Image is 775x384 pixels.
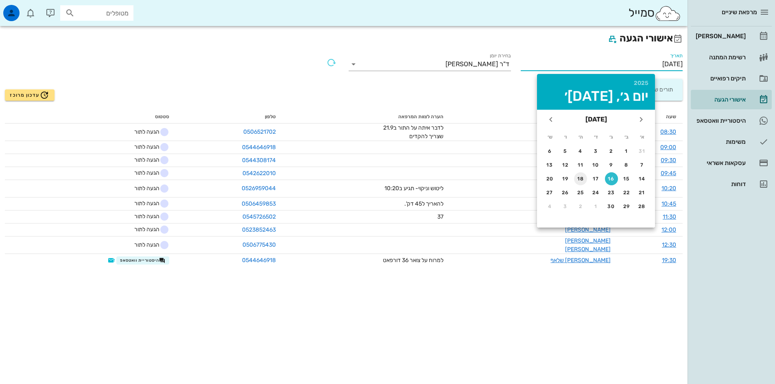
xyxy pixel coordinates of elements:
[635,204,648,209] div: 28
[544,112,558,127] button: חודש הבא
[691,26,772,46] a: [PERSON_NAME]
[559,200,572,213] button: 3
[559,145,572,158] button: 5
[634,112,648,127] button: חודש שעבר
[129,212,169,221] span: הגעה לתור
[661,185,676,192] a: 10:20
[620,176,633,182] div: 15
[544,158,557,171] button: 13
[559,172,572,185] button: 19
[242,200,276,207] a: 0506459853
[582,111,610,128] button: [DATE]
[691,90,772,109] a: אישורי הגעה
[635,158,648,171] button: 7
[620,200,633,213] button: 29
[129,199,169,208] span: הגעה לתור
[620,130,634,144] th: ב׳
[544,204,557,209] div: 4
[382,124,443,141] div: לדבר איתה על התור ב21.9 שצריך להקדים
[242,226,276,233] a: 0523852463
[574,190,587,195] div: 25
[5,89,55,101] button: עדכון מרוכז
[129,225,169,234] span: הגעה לתור
[574,200,587,213] button: 2
[604,130,619,144] th: ג׳
[574,158,587,171] button: 11
[544,89,648,103] div: יום ג׳, [DATE]׳
[382,200,443,208] div: להאריך ל45 דק'.
[129,127,169,137] span: הגעה לתור
[589,190,603,195] div: 24
[605,162,618,168] div: 9
[605,176,618,182] div: 16
[694,96,746,103] div: אישורי הגעה
[605,204,618,209] div: 30
[694,160,746,166] div: עסקאות אשראי
[670,53,683,59] label: תאריך
[559,204,572,209] div: 3
[589,130,603,144] th: ד׳
[382,256,443,265] div: למרוח על צואר 36 דורפאט
[242,170,276,177] a: 0542622010
[620,172,633,185] button: 15
[565,226,611,233] a: [PERSON_NAME]
[544,162,557,168] div: 13
[559,186,572,199] button: 26
[544,186,557,199] button: 27
[544,176,557,182] div: 20
[589,186,603,199] button: 24
[694,33,746,39] div: [PERSON_NAME]
[120,257,166,264] span: היסטוריית וואטסאפ
[544,148,557,154] div: 6
[242,185,276,192] a: 0526959044
[635,172,648,185] button: 14
[589,145,603,158] button: 3
[5,111,176,124] th: סטטוס
[242,144,276,151] a: 0544646918
[691,132,772,152] a: משימות
[620,190,633,195] div: 22
[559,162,572,168] div: 12
[605,186,618,199] button: 23
[635,200,648,213] button: 28
[574,186,587,199] button: 25
[660,144,676,151] a: 09:00
[589,162,603,168] div: 10
[694,117,746,124] div: היסטוריית וואטסאפ
[589,200,603,213] button: 1
[116,256,169,265] button: היסטוריית וואטסאפ
[620,186,633,199] button: 22
[574,176,587,182] div: 18
[605,172,618,185] button: 16
[543,130,557,144] th: ש׳
[574,172,587,185] button: 18
[129,155,169,165] span: הגעה לתור
[589,158,603,171] button: 10
[129,142,169,152] span: הגעה לתור
[620,145,633,158] button: 1
[655,5,681,22] img: SmileCloud logo
[661,226,676,233] a: 12:00
[635,176,648,182] div: 14
[129,184,169,193] span: הגעה לתור
[620,148,633,154] div: 1
[691,48,772,67] a: רשימת המתנה
[694,54,746,61] div: רשימת המתנה
[242,157,276,164] a: 0544308174
[589,176,603,182] div: 17
[574,204,587,209] div: 2
[694,181,746,187] div: דוחות
[605,148,618,154] div: 2
[661,157,676,164] a: 09:30
[635,130,649,144] th: א׳
[661,170,676,177] a: 09:45
[349,58,511,71] div: בחירת יומןד"ר [PERSON_NAME]
[660,128,676,135] a: 08:30
[589,148,603,154] div: 3
[662,257,676,264] a: 19:30
[691,69,772,88] a: תיקים רפואיים
[573,130,588,144] th: ה׳
[589,172,603,185] button: 17
[620,162,633,168] div: 8
[691,153,772,173] a: עסקאות אשראי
